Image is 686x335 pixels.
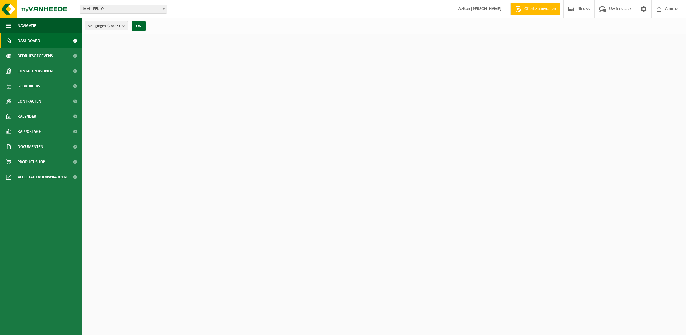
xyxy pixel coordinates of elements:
span: Vestigingen [88,21,120,31]
span: Dashboard [18,33,40,48]
button: Vestigingen(26/26) [85,21,128,30]
button: OK [132,21,146,31]
span: Contracten [18,94,41,109]
span: Product Shop [18,154,45,169]
span: IVM - EEKLO [80,5,167,13]
span: Rapportage [18,124,41,139]
span: Offerte aanvragen [523,6,557,12]
strong: [PERSON_NAME] [471,7,501,11]
span: Contactpersonen [18,64,53,79]
span: Documenten [18,139,43,154]
span: Bedrijfsgegevens [18,48,53,64]
a: Offerte aanvragen [510,3,560,15]
span: Gebruikers [18,79,40,94]
count: (26/26) [107,24,120,28]
span: Acceptatievoorwaarden [18,169,67,185]
span: Navigatie [18,18,36,33]
span: Kalender [18,109,36,124]
span: IVM - EEKLO [80,5,167,14]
